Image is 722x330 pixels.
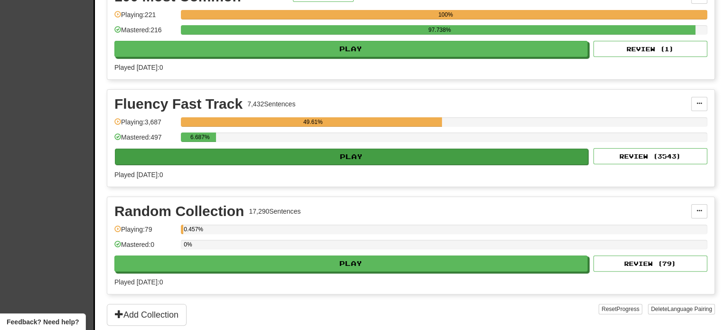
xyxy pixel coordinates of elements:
[114,278,163,286] span: Played [DATE]: 0
[599,304,642,314] button: ResetProgress
[114,25,176,41] div: Mastered: 216
[114,117,176,133] div: Playing: 3,687
[107,304,187,326] button: Add Collection
[114,225,176,240] div: Playing: 79
[667,306,712,312] span: Language Pairing
[648,304,715,314] button: DeleteLanguage Pairing
[247,99,295,109] div: 7,432 Sentences
[114,132,176,148] div: Mastered: 497
[114,10,176,26] div: Playing: 221
[114,255,588,272] button: Play
[249,207,300,216] div: 17,290 Sentences
[593,148,707,164] button: Review (3543)
[617,306,639,312] span: Progress
[184,25,695,35] div: 97.738%
[114,240,176,255] div: Mastered: 0
[593,255,707,272] button: Review (79)
[115,149,588,165] button: Play
[184,117,442,127] div: 49.61%
[114,41,588,57] button: Play
[114,204,244,218] div: Random Collection
[184,10,707,19] div: 100%
[593,41,707,57] button: Review (1)
[114,97,243,111] div: Fluency Fast Track
[114,171,163,179] span: Played [DATE]: 0
[184,132,216,142] div: 6.687%
[114,64,163,71] span: Played [DATE]: 0
[7,317,79,327] span: Open feedback widget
